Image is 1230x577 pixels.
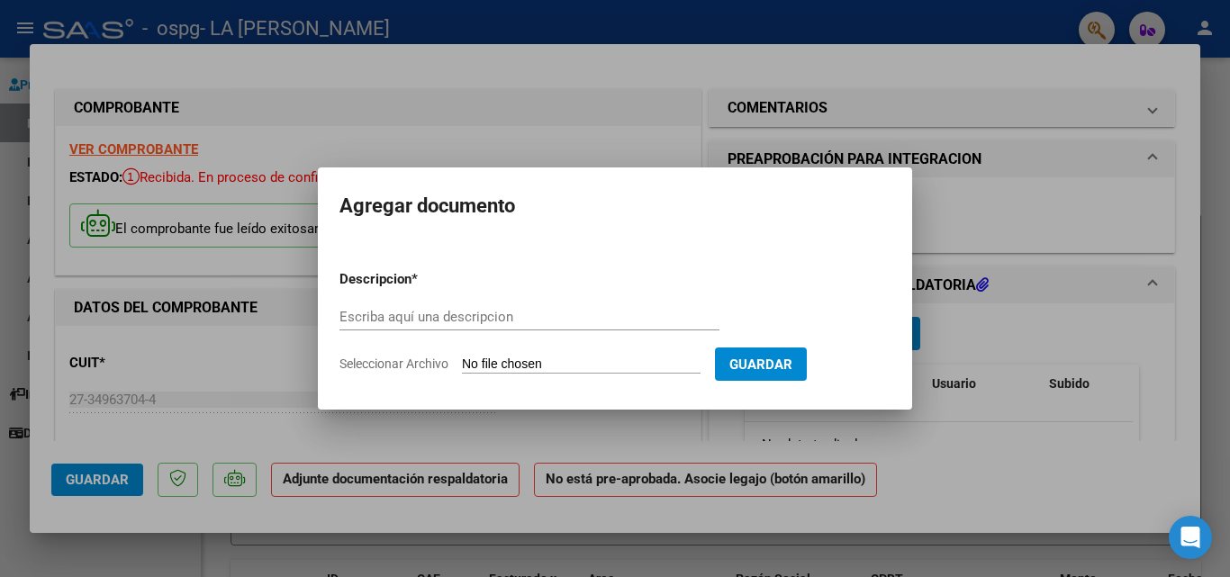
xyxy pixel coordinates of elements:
div: Open Intercom Messenger [1169,516,1212,559]
h2: Agregar documento [339,189,891,223]
button: Guardar [715,347,807,381]
span: Seleccionar Archivo [339,356,448,371]
p: Descripcion [339,269,505,290]
span: Guardar [729,356,792,373]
